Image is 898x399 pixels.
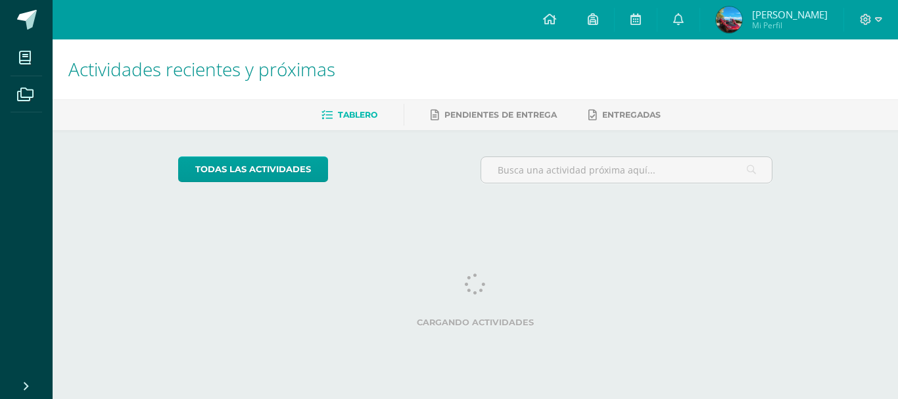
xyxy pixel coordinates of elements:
[752,8,828,21] span: [PERSON_NAME]
[321,105,377,126] a: Tablero
[716,7,742,33] img: 3ae423d0fb70ec91c29e3d11e31260d8.png
[178,317,773,327] label: Cargando actividades
[444,110,557,120] span: Pendientes de entrega
[752,20,828,31] span: Mi Perfil
[588,105,661,126] a: Entregadas
[68,57,335,82] span: Actividades recientes y próximas
[338,110,377,120] span: Tablero
[178,156,328,182] a: todas las Actividades
[431,105,557,126] a: Pendientes de entrega
[481,157,772,183] input: Busca una actividad próxima aquí...
[602,110,661,120] span: Entregadas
